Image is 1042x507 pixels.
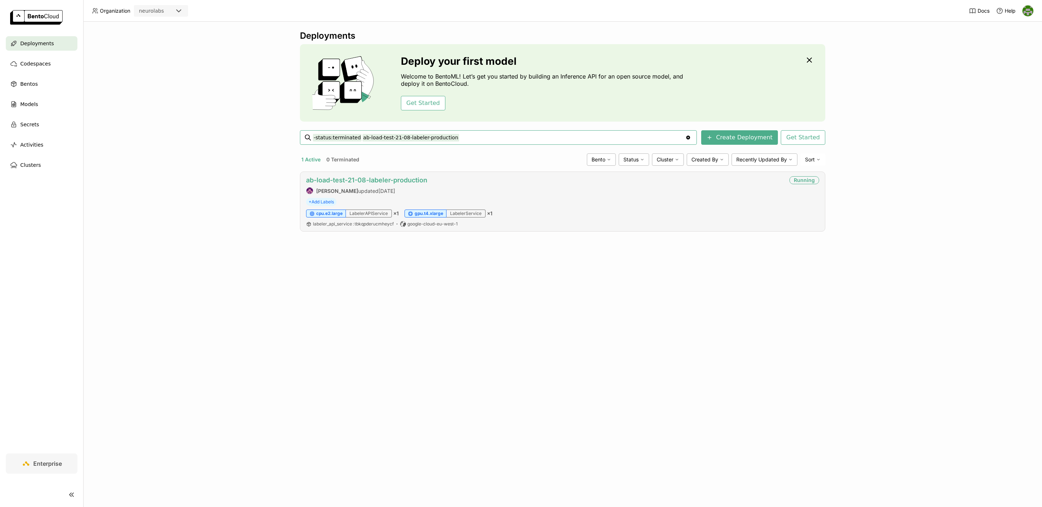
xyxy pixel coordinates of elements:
[20,39,54,48] span: Deployments
[657,156,673,163] span: Cluster
[393,210,399,217] span: × 1
[587,153,616,166] div: Bento
[789,176,819,184] div: Running
[1005,8,1016,14] span: Help
[401,96,445,110] button: Get Started
[300,30,825,41] div: Deployments
[20,140,43,149] span: Activities
[316,211,343,216] span: cpu.e2.large
[306,187,427,194] div: updated
[592,156,605,163] span: Bento
[6,138,77,152] a: Activities
[6,158,77,172] a: Clusters
[805,156,815,163] span: Sort
[701,130,778,145] button: Create Deployment
[306,187,313,194] img: Mathew Robinson
[306,56,384,110] img: cover onboarding
[313,132,685,143] input: Search
[401,73,687,87] p: Welcome to BentoML! Let’s get you started by building an Inference API for an open source model, ...
[800,153,825,166] div: Sort
[6,117,77,132] a: Secrets
[316,188,358,194] strong: [PERSON_NAME]
[652,153,684,166] div: Cluster
[313,221,394,227] span: labeler_api_service tbkqpderucmheycf
[300,155,322,164] button: 1 Active
[685,135,691,140] svg: Clear value
[6,36,77,51] a: Deployments
[487,210,492,217] span: × 1
[736,156,787,163] span: Recently Updated By
[978,8,990,14] span: Docs
[6,77,77,91] a: Bentos
[20,120,39,129] span: Secrets
[10,10,63,25] img: logo
[33,460,62,467] span: Enterprise
[6,453,77,474] a: Enterprise
[415,211,443,216] span: gpu.t4.xlarge
[446,210,486,217] div: LabelerService
[781,130,825,145] button: Get Started
[732,153,797,166] div: Recently Updated By
[401,55,687,67] h3: Deploy your first model
[407,221,458,227] span: google-cloud-eu-west-1
[691,156,718,163] span: Created By
[306,198,336,206] span: +Add Labels
[1022,5,1033,16] img: Toby Thomas
[969,7,990,14] a: Docs
[20,161,41,169] span: Clusters
[20,100,38,109] span: Models
[378,188,395,194] span: [DATE]
[687,153,729,166] div: Created By
[20,59,51,68] span: Codespaces
[306,176,427,184] a: ab-load-test-21-08-labeler-production
[6,56,77,71] a: Codespaces
[20,80,38,88] span: Bentos
[996,7,1016,14] div: Help
[6,97,77,111] a: Models
[325,155,361,164] button: 0 Terminated
[623,156,639,163] span: Status
[353,221,354,227] span: :
[346,210,392,217] div: LabelerAPIService
[139,7,164,14] div: neurolabs
[313,221,394,227] a: labeler_api_service:tbkqpderucmheycf
[619,153,649,166] div: Status
[100,8,130,14] span: Organization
